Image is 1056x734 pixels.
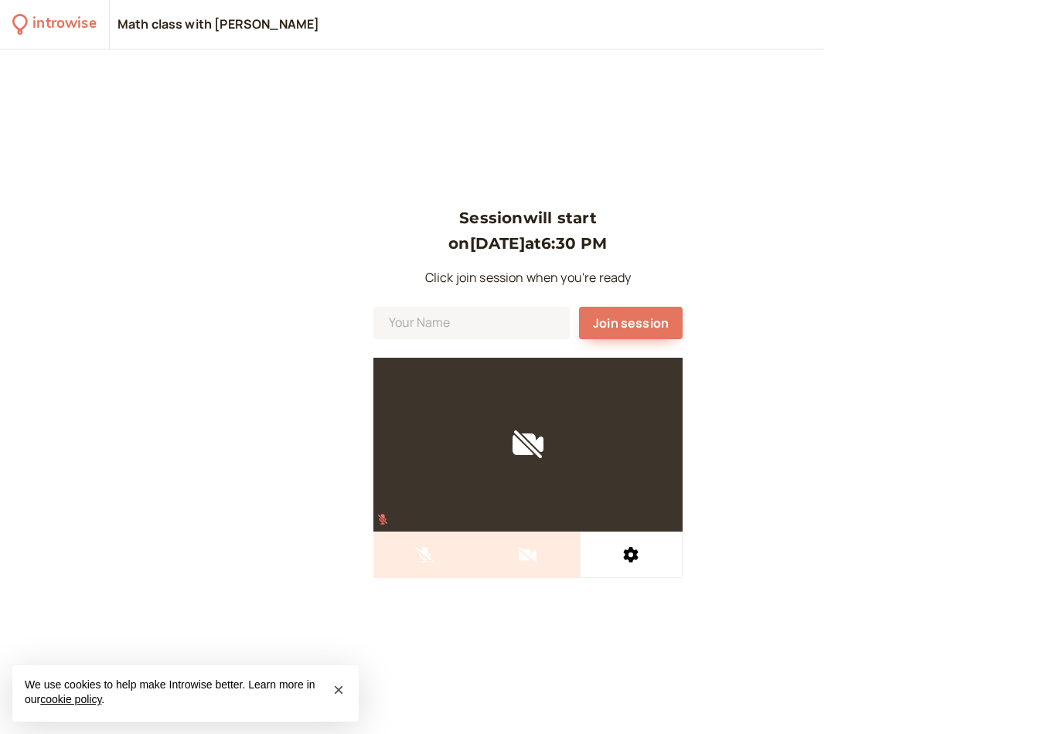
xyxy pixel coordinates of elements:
button: Turn on video [476,532,579,578]
div: introwise [32,12,96,36]
button: Unmute audio [373,532,476,578]
div: We use cookies to help make Introwise better. Learn more in our . [12,665,359,722]
button: Join session [579,307,683,339]
a: cookie policy [40,693,101,705]
div: Math class with [PERSON_NAME] [118,16,320,33]
h3: Session will start on [DATE] at 6:30 PM [373,206,683,256]
span: Join session [593,314,669,331]
span: × [333,679,344,700]
p: Click join session when you're ready [373,268,683,288]
button: Settings [580,532,683,578]
input: Your Name [373,307,570,339]
button: Close this notice [326,678,351,702]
